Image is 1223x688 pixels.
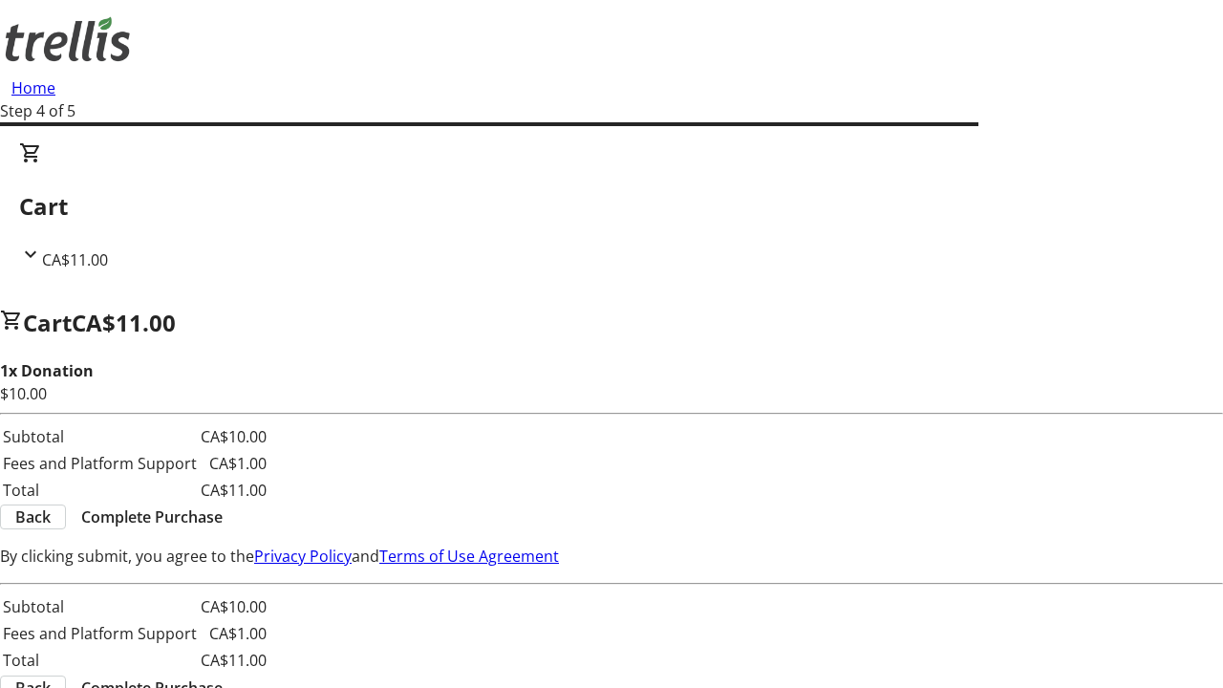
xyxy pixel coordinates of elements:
span: CA$11.00 [42,249,108,270]
td: Fees and Platform Support [2,621,198,646]
button: Complete Purchase [66,505,238,528]
h2: Cart [19,189,1204,224]
td: Total [2,648,198,673]
td: Subtotal [2,594,198,619]
td: CA$1.00 [200,621,268,646]
div: CartCA$11.00 [19,141,1204,271]
span: CA$11.00 [72,307,176,338]
td: Fees and Platform Support [2,451,198,476]
span: Back [15,505,51,528]
span: Complete Purchase [81,505,223,528]
td: CA$1.00 [200,451,268,476]
a: Privacy Policy [254,546,352,567]
td: Total [2,478,198,503]
a: Terms of Use Agreement [379,546,559,567]
td: CA$10.00 [200,424,268,449]
td: CA$10.00 [200,594,268,619]
span: Cart [23,307,72,338]
td: CA$11.00 [200,648,268,673]
td: Subtotal [2,424,198,449]
td: CA$11.00 [200,478,268,503]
